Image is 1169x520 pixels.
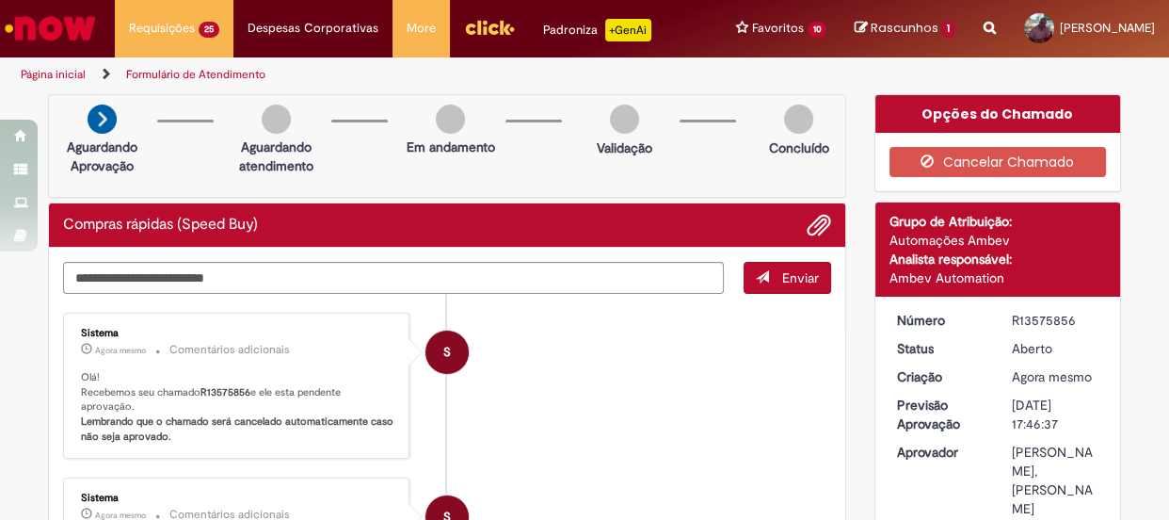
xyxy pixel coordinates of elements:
[883,339,999,358] dt: Status
[464,13,515,41] img: click_logo_yellow_360x200.png
[200,385,250,399] b: R13575856
[56,138,148,175] p: Aguardando Aprovação
[889,231,1107,250] div: Automações Ambev
[883,396,999,433] dt: Previsão Aprovação
[95,345,146,356] span: Agora mesmo
[784,105,813,134] img: img-circle-grey.png
[95,345,146,356] time: 29/09/2025 10:46:49
[129,19,195,38] span: Requisições
[81,370,394,445] p: Olá! Recebemos seu chamado e ele esta pendente aprovação.
[769,138,829,157] p: Concluído
[248,19,378,38] span: Despesas Corporativas
[807,213,831,237] button: Adicionar anexos
[1012,368,1092,385] span: Agora mesmo
[875,95,1121,133] div: Opções do Chamado
[883,311,999,330] dt: Número
[169,342,290,358] small: Comentários adicionais
[126,67,265,82] a: Formulário de Atendimento
[1060,20,1155,36] span: [PERSON_NAME]
[605,19,651,41] p: +GenAi
[752,19,804,38] span: Favoritos
[81,493,394,504] div: Sistema
[889,250,1107,268] div: Analista responsável:
[407,19,436,38] span: More
[941,21,955,38] span: 1
[1012,367,1099,386] div: 29/09/2025 10:46:37
[436,105,465,134] img: img-circle-grey.png
[262,105,291,134] img: img-circle-grey.png
[883,443,999,462] dt: Aprovador
[88,105,117,134] img: arrow-next.png
[14,57,765,92] ul: Trilhas de página
[889,147,1107,177] button: Cancelar Chamado
[889,212,1107,231] div: Grupo de Atribuição:
[231,138,322,175] p: Aguardando atendimento
[610,105,639,134] img: img-circle-grey.png
[744,262,831,294] button: Enviar
[2,9,99,47] img: ServiceNow
[425,331,469,374] div: System
[808,22,827,38] span: 10
[199,22,219,38] span: 25
[871,19,938,37] span: Rascunhos
[543,19,651,41] div: Padroniza
[883,367,999,386] dt: Criação
[63,262,724,294] textarea: Digite sua mensagem aqui...
[21,67,86,82] a: Página inicial
[782,269,819,286] span: Enviar
[81,328,394,339] div: Sistema
[1012,396,1099,433] div: [DATE] 17:46:37
[81,414,396,444] b: Lembrando que o chamado será cancelado automaticamente caso não seja aprovado.
[1012,339,1099,358] div: Aberto
[407,138,495,156] p: Em andamento
[597,138,652,157] p: Validação
[443,330,451,375] span: S
[889,268,1107,287] div: Ambev Automation
[63,217,258,234] h2: Compras rápidas (Speed Buy) Histórico de tíquete
[855,20,955,38] a: Rascunhos
[1012,311,1099,330] div: R13575856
